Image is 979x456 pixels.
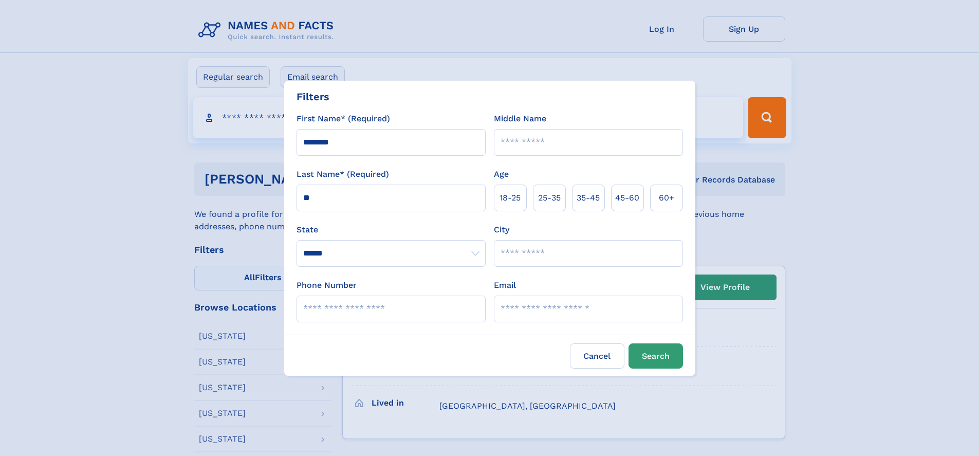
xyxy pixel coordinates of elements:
span: 60+ [659,192,674,204]
span: 45‑60 [615,192,639,204]
label: State [297,224,486,236]
span: 25‑35 [538,192,561,204]
div: Filters [297,89,329,104]
label: City [494,224,509,236]
label: Cancel [570,343,624,369]
label: Email [494,279,516,291]
label: Middle Name [494,113,546,125]
label: Last Name* (Required) [297,168,389,180]
label: First Name* (Required) [297,113,390,125]
label: Phone Number [297,279,357,291]
span: 18‑25 [500,192,521,204]
label: Age [494,168,509,180]
span: 35‑45 [577,192,600,204]
button: Search [629,343,683,369]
